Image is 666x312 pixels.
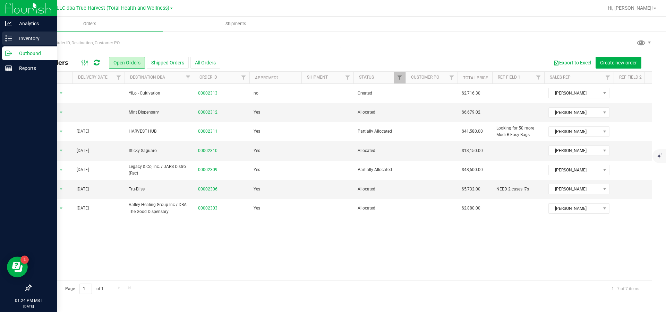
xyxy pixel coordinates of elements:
span: $6,679.02 [462,109,480,116]
span: Allocated [358,186,401,193]
input: 1 [79,284,92,294]
span: [PERSON_NAME] [549,127,600,136]
span: YiLo - Cultivation [129,90,190,97]
a: Approved? [255,75,279,80]
a: 00002306 [198,186,217,193]
iframe: Resource center [7,257,28,277]
a: Orders [17,17,163,31]
a: Filter [446,72,458,83]
a: 00002309 [198,167,217,173]
span: [PERSON_NAME] [549,184,600,194]
a: Filter [182,72,194,83]
span: Yes [254,186,260,193]
a: Ref Field 1 [498,75,520,80]
span: HARVEST HUB [129,128,190,135]
span: [PERSON_NAME] [549,108,600,117]
span: Yes [254,205,260,212]
span: select [57,184,66,194]
p: Analytics [12,19,54,28]
span: [DATE] [77,167,89,173]
span: $5,732.00 [462,186,480,193]
span: select [57,127,66,136]
span: Yes [254,148,260,154]
span: [DATE] [77,148,89,154]
a: Status [359,75,374,80]
span: Yes [254,128,260,135]
button: Create new order [596,57,641,69]
a: 00002311 [198,128,217,135]
span: [DATE] [77,205,89,212]
span: Legacy & Co, Inc. / JARS Distro (Rec) [129,163,190,177]
p: Reports [12,64,54,72]
span: [PERSON_NAME] [549,146,600,155]
span: Yes [254,167,260,173]
span: [DATE] [77,186,89,193]
a: Filter [238,72,249,83]
span: Page of 1 [59,284,109,294]
p: Inventory [12,34,54,43]
span: 1 - 7 of 7 items [606,284,645,294]
span: Orders [74,21,106,27]
span: Valley Healing Group Inc / DBA The Good Dispensary [129,202,190,215]
a: Delivery Date [78,75,108,80]
a: Shipments [163,17,309,31]
span: $2,880.00 [462,205,480,212]
a: 00002303 [198,205,217,212]
a: Order ID [199,75,217,80]
span: Mint Dispensary [129,109,190,116]
inline-svg: Analytics [5,20,12,27]
span: Allocated [358,148,401,154]
span: Created [358,90,401,97]
span: Hi, [PERSON_NAME]! [608,5,653,11]
span: NEED 2 cases I7s [496,186,529,193]
inline-svg: Outbound [5,50,12,57]
span: Create new order [600,60,637,65]
a: Filter [394,72,405,83]
input: Search Order ID, Destination, Customer PO... [31,38,341,48]
span: Sticky Saguaro [129,148,190,154]
a: Filter [602,72,614,83]
button: Open Orders [109,57,145,69]
span: DXR FINANCE 4 LLC dba True Harvest (Total Health and Wellness) [20,5,169,11]
a: Destination DBA [130,75,165,80]
span: Tru-Bliss [129,186,190,193]
span: Looking for 50 more Modi-B Easy Bags [496,125,540,138]
span: select [57,165,66,175]
a: 00002313 [198,90,217,97]
span: $13,150.00 [462,148,483,154]
a: Sales Rep [550,75,571,80]
iframe: Resource center unread badge [20,256,29,264]
inline-svg: Reports [5,65,12,72]
a: Ref Field 2 [619,75,642,80]
a: 00002312 [198,109,217,116]
inline-svg: Inventory [5,35,12,42]
span: [PERSON_NAME] [549,204,600,213]
span: Partially Allocated [358,128,401,135]
a: Shipment [307,75,328,80]
p: 01:24 PM MST [3,297,54,304]
span: select [57,88,66,98]
span: select [57,108,66,117]
a: Filter [533,72,544,83]
span: [DATE] [77,128,89,135]
span: select [57,146,66,155]
button: Export to Excel [549,57,596,69]
span: $41,580.00 [462,128,483,135]
span: $2,716.30 [462,90,480,97]
span: select [57,204,66,213]
a: Filter [342,72,353,83]
span: [PERSON_NAME] [549,88,600,98]
p: Outbound [12,49,54,57]
span: Allocated [358,205,401,212]
span: [PERSON_NAME] [549,165,600,175]
a: Filter [113,72,125,83]
a: 00002310 [198,148,217,154]
span: Yes [254,109,260,116]
a: Total Price [463,75,488,80]
span: Partially Allocated [358,167,401,173]
p: [DATE] [3,304,54,309]
span: $48,600.00 [462,167,483,173]
span: Allocated [358,109,401,116]
button: Shipped Orders [147,57,189,69]
a: Customer PO [411,75,439,80]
